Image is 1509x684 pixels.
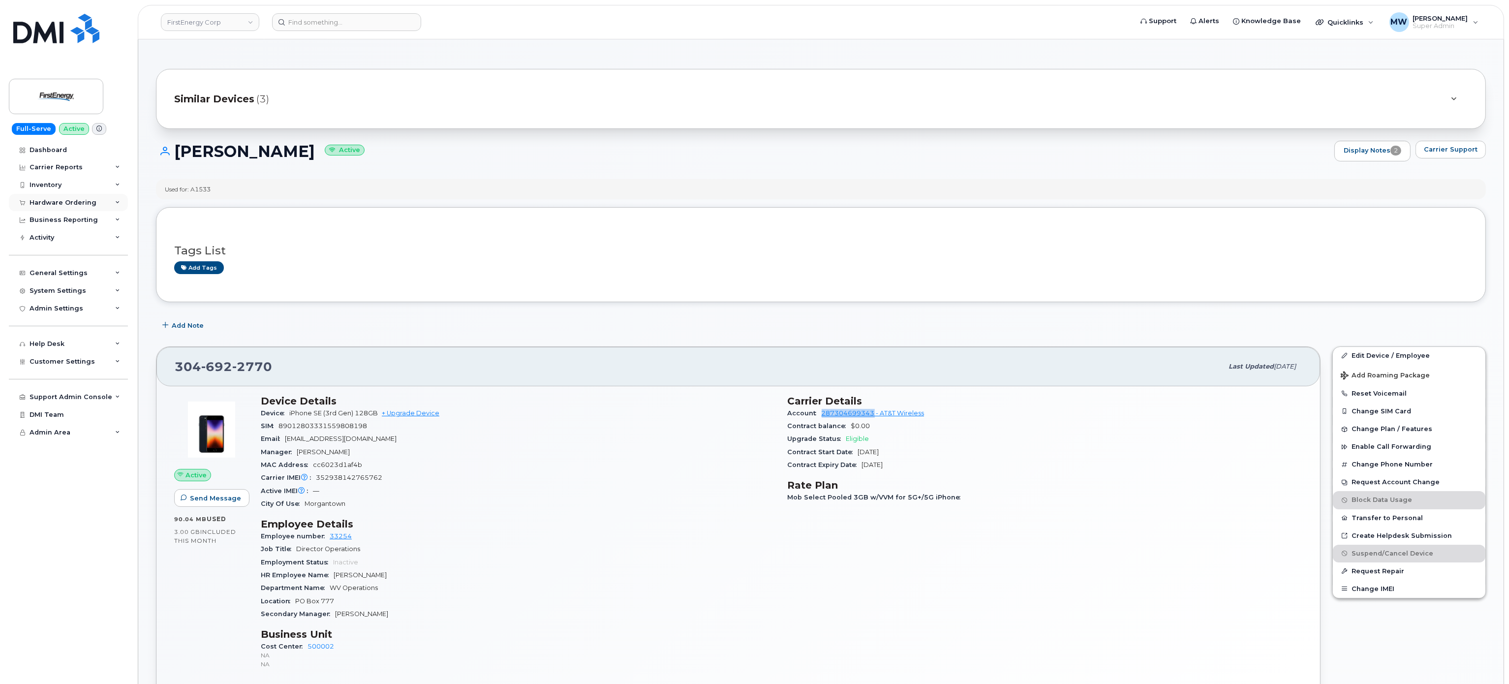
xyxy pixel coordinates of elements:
div: Used for: A1533 [165,185,211,193]
span: Suspend/Cancel Device [1352,550,1433,557]
small: Active [325,145,365,156]
span: WV Operations [330,584,378,591]
span: 2770 [232,359,272,374]
span: 89012803331559808198 [278,422,367,430]
a: Create Helpdesk Submission [1333,527,1485,545]
h3: Device Details [261,395,776,407]
span: Director Operations [296,545,360,553]
span: SIM [261,422,278,430]
button: Suspend/Cancel Device [1333,545,1485,562]
span: Account [788,409,822,417]
a: Add tags [174,261,224,274]
button: Send Message [174,489,249,507]
span: Device [261,409,289,417]
span: Send Message [190,494,241,503]
button: Change Plan / Features [1333,420,1485,438]
a: Display Notes2 [1334,141,1411,161]
span: City Of Use [261,500,305,507]
h3: Carrier Details [788,395,1303,407]
span: Upgrade Status [788,435,846,442]
span: Morgantown [305,500,345,507]
span: [EMAIL_ADDRESS][DOMAIN_NAME] [285,435,397,442]
img: image20231002-3703462-1angbar.jpeg [182,400,241,459]
span: Add Roaming Package [1341,372,1430,381]
h3: Employee Details [261,518,776,530]
h1: [PERSON_NAME] [156,143,1329,160]
button: Request Account Change [1333,473,1485,491]
span: — [313,487,319,495]
span: [PERSON_NAME] [297,448,350,456]
span: used [207,515,226,523]
span: Enable Call Forwarding [1352,443,1431,451]
span: Cost Center [261,643,308,650]
span: Carrier Support [1424,145,1478,154]
span: 2 [1390,146,1401,155]
iframe: Messenger Launcher [1466,641,1502,677]
span: Active [185,470,207,480]
span: 352938142765762 [316,474,382,481]
span: Mob Select Pooled 3GB w/VVM for 5G+/5G iPhone [788,494,966,501]
button: Change SIM Card [1333,403,1485,420]
span: HR Employee Name [261,571,334,579]
span: Employment Status [261,559,333,566]
span: included this month [174,528,236,544]
span: Job Title [261,545,296,553]
span: 692 [201,359,232,374]
button: Block Data Usage [1333,491,1485,509]
p: NA [261,651,776,659]
span: [DATE] [862,461,883,468]
h3: Business Unit [261,628,776,640]
span: 304 [175,359,272,374]
span: Contract balance [788,422,851,430]
span: Manager [261,448,297,456]
a: + Upgrade Device [382,409,439,417]
span: [PERSON_NAME] [335,610,388,618]
span: Add Note [172,321,204,330]
span: cc6023d1af4b [313,461,362,468]
span: $0.00 [851,422,870,430]
span: Department Name [261,584,330,591]
p: NA [261,660,776,668]
span: Inactive [333,559,358,566]
a: Edit Device / Employee [1333,347,1485,365]
span: [DATE] [1274,363,1296,370]
button: Enable Call Forwarding [1333,438,1485,456]
button: Change Phone Number [1333,456,1485,473]
span: 90.04 MB [174,516,207,523]
button: Reset Voicemail [1333,385,1485,403]
span: MAC Address [261,461,313,468]
span: iPhone SE (3rd Gen) 128GB [289,409,378,417]
button: Add Note [156,317,212,335]
span: 3.00 GB [174,529,200,535]
button: Transfer to Personal [1333,509,1485,527]
button: Request Repair [1333,562,1485,580]
button: Change IMEI [1333,580,1485,598]
a: 500002 [308,643,334,650]
span: Eligible [846,435,869,442]
a: 33254 [330,532,352,540]
span: [PERSON_NAME] [334,571,387,579]
span: Location [261,597,295,605]
span: Similar Devices [174,92,254,106]
span: Secondary Manager [261,610,335,618]
span: [DATE] [858,448,879,456]
h3: Tags List [174,245,1468,257]
span: Active IMEI [261,487,313,495]
span: PO Box 777 [295,597,334,605]
span: Employee number [261,532,330,540]
span: Last updated [1229,363,1274,370]
a: 287304699343 - AT&T Wireless [822,409,924,417]
span: Contract Start Date [788,448,858,456]
h3: Rate Plan [788,479,1303,491]
button: Add Roaming Package [1333,365,1485,385]
span: Contract Expiry Date [788,461,862,468]
button: Carrier Support [1416,141,1486,158]
span: Carrier IMEI [261,474,316,481]
span: (3) [256,92,269,106]
span: Change Plan / Features [1352,426,1432,433]
span: Email [261,435,285,442]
